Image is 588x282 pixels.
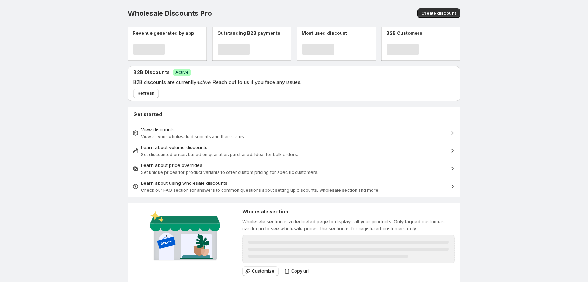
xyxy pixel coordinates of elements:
[386,29,422,36] p: B2B Customers
[141,188,378,193] span: Check our FAQ section for answers to common questions about setting up discounts, wholesale secti...
[133,79,413,86] p: B2B discounts are currently . Reach out to us if you face any issues.
[242,208,455,215] h2: Wholesale section
[138,91,154,96] span: Refresh
[175,70,189,75] span: Active
[141,162,447,169] div: Learn about price overrides
[421,10,456,16] span: Create discount
[196,79,210,85] em: active
[141,179,447,186] div: Learn about using wholesale discounts
[133,89,159,98] button: Refresh
[141,152,298,157] span: Set discounted prices based on quantities purchased. Ideal for bulk orders.
[128,9,212,17] span: Wholesale Discounts Pro
[133,69,170,76] h2: B2B Discounts
[242,218,455,232] p: Wholesale section is a dedicated page to displays all your products. Only tagged customers can lo...
[252,268,274,274] span: Customize
[141,134,244,139] span: View all your wholesale discounts and their status
[147,208,223,266] img: Wholesale section
[141,170,318,175] span: Set unique prices for product variants to offer custom pricing for specific customers.
[417,8,460,18] button: Create discount
[291,268,309,274] span: Copy url
[133,111,455,118] h2: Get started
[217,29,280,36] p: Outstanding B2B payments
[302,29,347,36] p: Most used discount
[281,266,313,276] button: Copy url
[242,266,279,276] button: Customize
[133,29,194,36] p: Revenue generated by app
[141,126,447,133] div: View discounts
[141,144,447,151] div: Learn about volume discounts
